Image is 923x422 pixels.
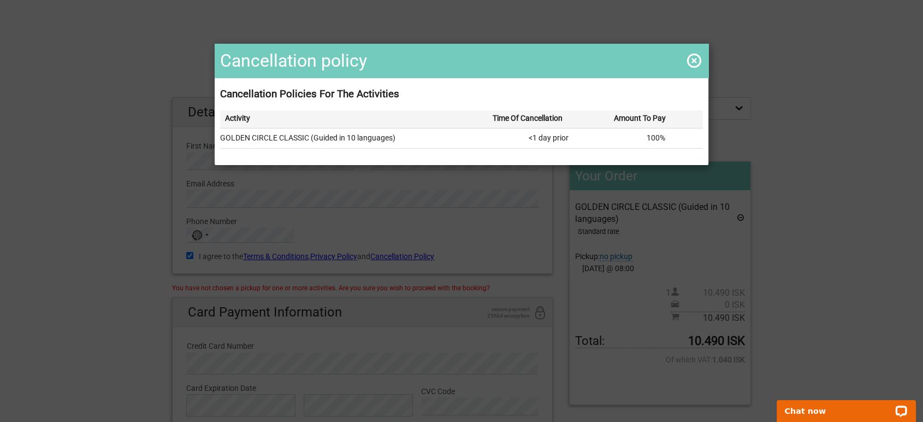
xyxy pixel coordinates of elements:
[609,110,703,128] th: Amount To Pay
[488,128,609,148] td: <1 day prior
[220,110,488,128] th: Activity
[770,388,923,422] iframe: LiveChat chat widget
[220,128,488,148] td: GOLDEN CIRCLE CLASSIC (Guided in 10 languages)
[609,128,703,148] td: 100%
[215,44,708,78] h1: Cancellation policy
[488,110,609,128] th: Time Of Cancellation
[220,88,702,100] h3: Cancellation Policies For The Activities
